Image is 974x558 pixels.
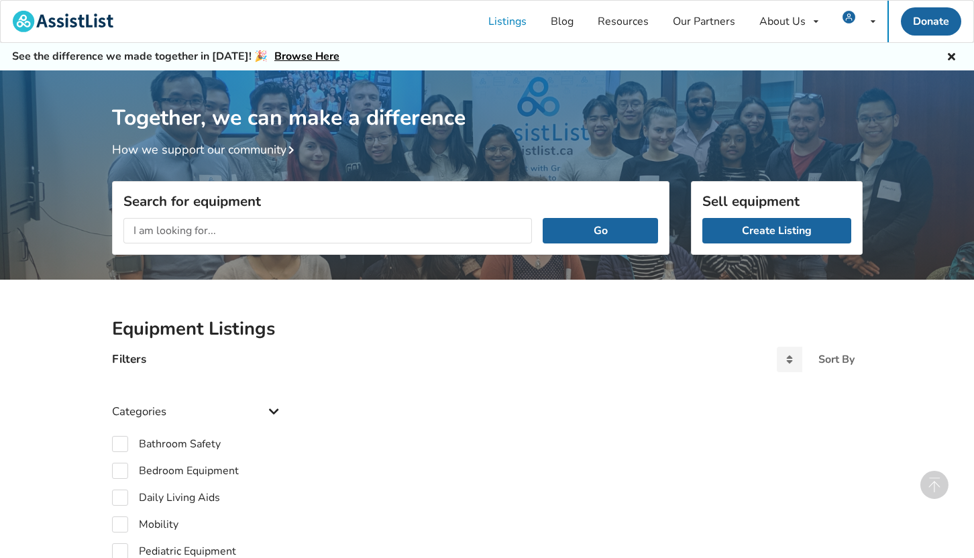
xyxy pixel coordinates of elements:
a: Resources [586,1,661,42]
img: assistlist-logo [13,11,113,32]
label: Bedroom Equipment [112,463,239,479]
a: How we support our community [112,142,300,158]
h3: Search for equipment [123,192,658,210]
a: Donate [901,7,961,36]
h4: Filters [112,351,146,367]
a: Listings [476,1,539,42]
div: Sort By [818,354,855,365]
h3: Sell equipment [702,192,851,210]
label: Bathroom Safety [112,436,221,452]
img: user icon [843,11,855,23]
label: Mobility [112,516,178,533]
h1: Together, we can make a difference [112,70,863,131]
a: Our Partners [661,1,747,42]
div: About Us [759,16,806,27]
div: Categories [112,378,284,425]
input: I am looking for... [123,218,533,243]
h5: See the difference we made together in [DATE]! 🎉 [12,50,339,64]
a: Create Listing [702,218,851,243]
a: Blog [539,1,586,42]
button: Go [543,218,657,243]
h2: Equipment Listings [112,317,863,341]
a: Browse Here [274,49,339,64]
label: Daily Living Aids [112,490,220,506]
